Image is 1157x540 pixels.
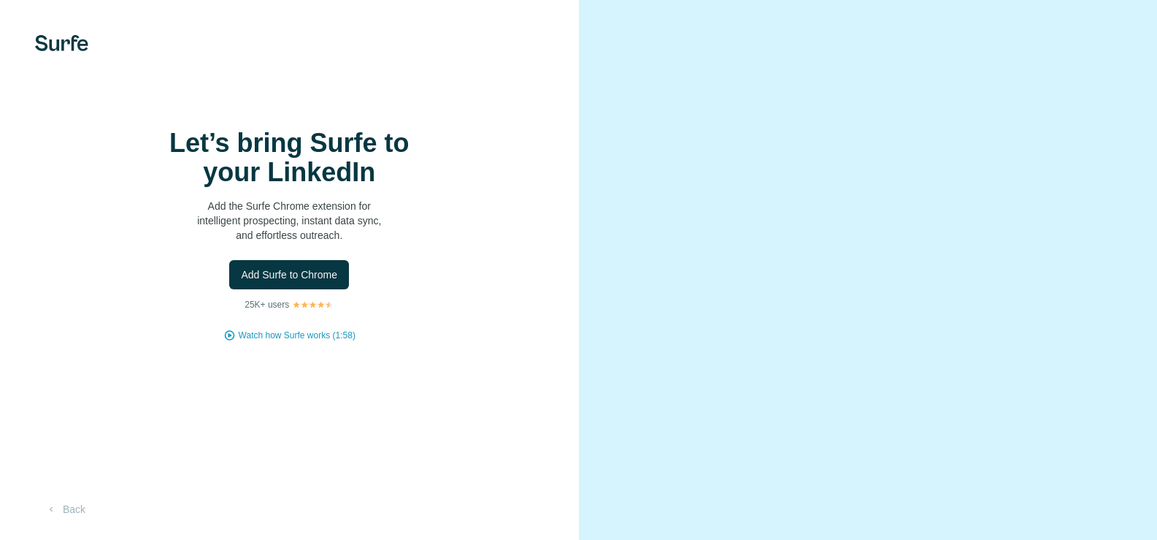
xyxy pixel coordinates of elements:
span: Add Surfe to Chrome [241,267,337,282]
h1: Let’s bring Surfe to your LinkedIn [143,129,435,187]
p: 25K+ users [245,298,289,311]
button: Add Surfe to Chrome [229,260,349,289]
img: Surfe's logo [35,35,88,51]
img: Rating Stars [292,300,334,309]
button: Watch how Surfe works (1:58) [239,329,355,342]
button: Back [35,496,96,522]
p: Add the Surfe Chrome extension for intelligent prospecting, instant data sync, and effortless out... [143,199,435,243]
